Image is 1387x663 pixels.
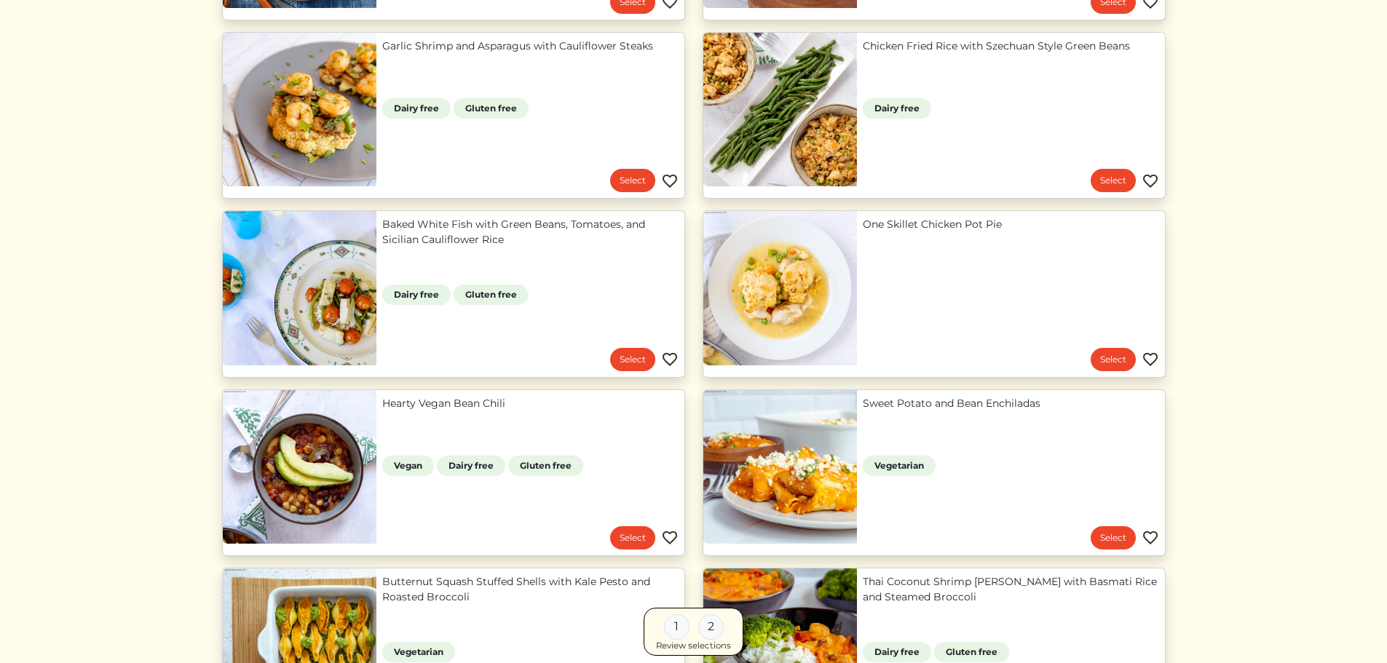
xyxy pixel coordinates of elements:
a: One Skillet Chicken Pot Pie [863,217,1159,232]
a: Thai Coconut Shrimp [PERSON_NAME] with Basmati Rice and Steamed Broccoli [863,574,1159,605]
a: Select [610,526,655,549]
a: Hearty Vegan Bean Chili [382,396,679,411]
a: Select [1091,169,1136,192]
div: 1 [664,614,689,639]
a: Select [1091,526,1136,549]
a: 1 2 Review selections [644,607,743,656]
img: Favorite menu item [1142,172,1159,190]
a: Select [610,169,655,192]
a: Butternut Squash Stuffed Shells with Kale Pesto and Roasted Broccoli [382,574,679,605]
img: Favorite menu item [661,172,679,190]
a: Sweet Potato and Bean Enchiladas [863,396,1159,411]
img: Favorite menu item [1142,351,1159,368]
a: Select [610,348,655,371]
a: Baked White Fish with Green Beans, Tomatoes, and Sicilian Cauliflower Rice [382,217,679,247]
img: Favorite menu item [661,529,679,547]
a: Chicken Fried Rice with Szechuan Style Green Beans [863,39,1159,54]
div: Review selections [656,639,731,652]
a: Select [1091,348,1136,371]
div: 2 [698,614,724,639]
img: Favorite menu item [661,351,679,368]
a: Garlic Shrimp and Asparagus with Cauliflower Steaks [382,39,679,54]
img: Favorite menu item [1142,529,1159,547]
